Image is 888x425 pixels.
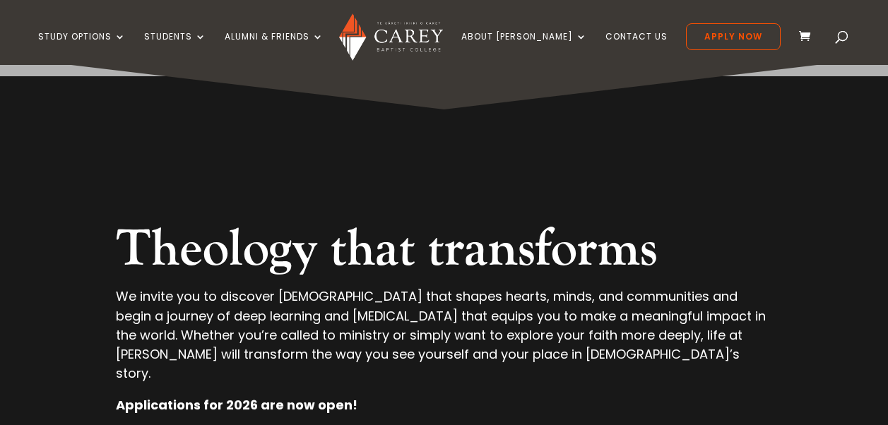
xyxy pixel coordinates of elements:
a: About [PERSON_NAME] [461,32,587,65]
p: We invite you to discover [DEMOGRAPHIC_DATA] that shapes hearts, minds, and communities and begin... [116,287,772,395]
a: Alumni & Friends [225,32,324,65]
h2: Theology that transforms [116,219,772,287]
img: Carey Baptist College [339,13,443,61]
a: Apply Now [686,23,781,50]
a: Students [144,32,206,65]
a: Contact Us [605,32,668,65]
a: Study Options [38,32,126,65]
